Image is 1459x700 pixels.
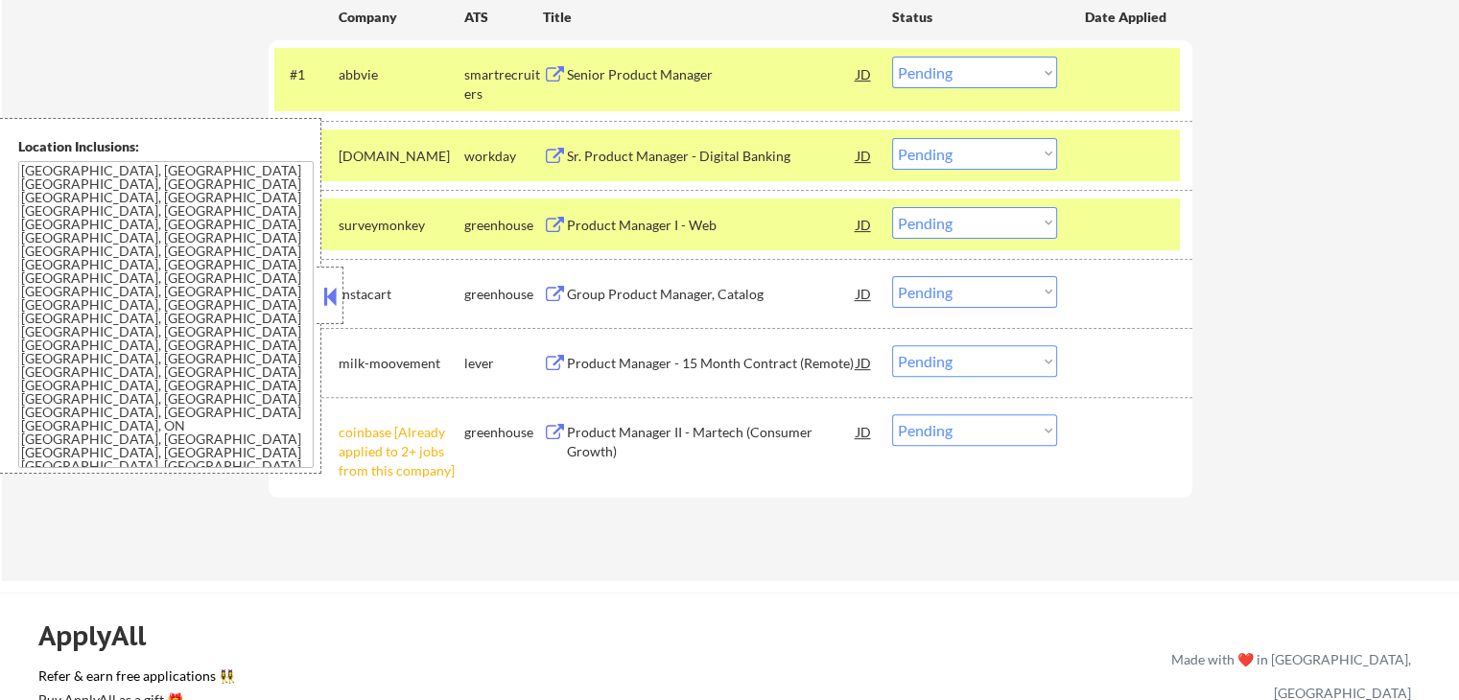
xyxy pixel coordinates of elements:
div: abbvie [339,65,464,84]
div: #1 [290,65,323,84]
div: smartrecruiters [464,65,543,103]
div: greenhouse [464,285,543,304]
div: Sr. Product Manager - Digital Banking [567,147,857,166]
div: ATS [464,8,543,27]
div: Product Manager I - Web [567,216,857,235]
div: milk-moovement [339,354,464,373]
div: workday [464,147,543,166]
div: [DOMAIN_NAME] [339,147,464,166]
a: Refer & earn free applications 👯‍♀️ [38,669,770,689]
div: JD [855,276,874,311]
div: JD [855,207,874,242]
div: Date Applied [1085,8,1169,27]
div: coinbase [Already applied to 2+ jobs from this company] [339,423,464,479]
div: JD [855,414,874,449]
div: Title [543,8,874,27]
div: JD [855,138,874,173]
div: Product Manager - 15 Month Contract (Remote) [567,354,857,373]
div: JD [855,57,874,91]
div: lever [464,354,543,373]
div: Senior Product Manager [567,65,857,84]
div: greenhouse [464,423,543,442]
div: greenhouse [464,216,543,235]
div: Product Manager II - Martech (Consumer Growth) [567,423,857,460]
div: Group Product Manager, Catalog [567,285,857,304]
div: surveymonkey [339,216,464,235]
div: JD [855,345,874,380]
div: instacart [339,285,464,304]
div: ApplyAll [38,619,168,652]
div: Company [339,8,464,27]
div: Location Inclusions: [18,137,314,156]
